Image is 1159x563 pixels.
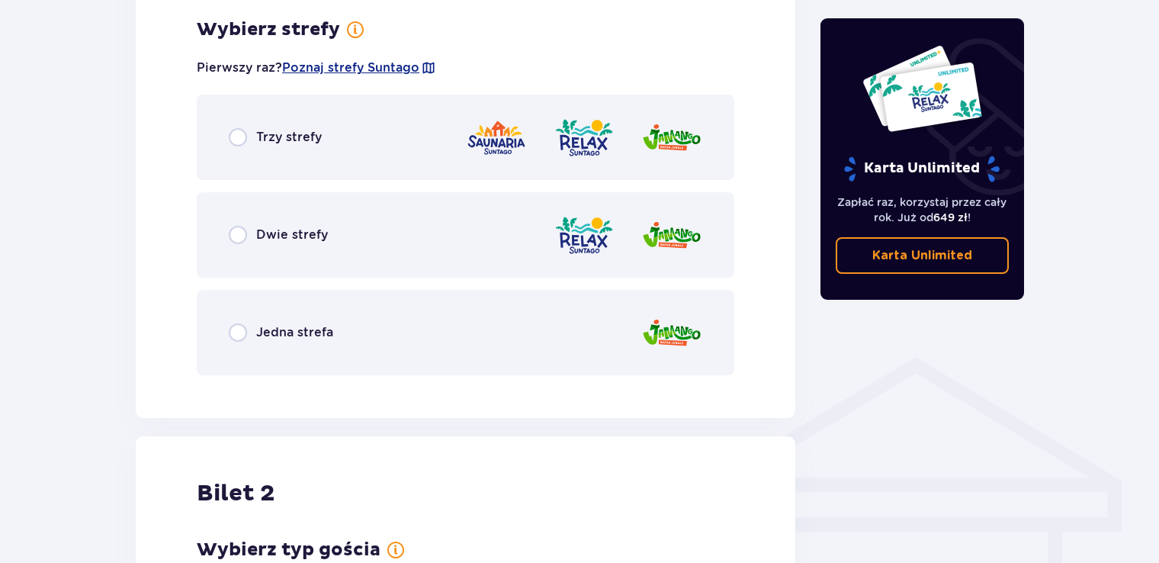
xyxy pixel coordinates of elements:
[641,116,702,159] img: Jamango
[197,479,274,508] h2: Bilet 2
[843,156,1001,182] p: Karta Unlimited
[256,324,333,341] span: Jedna strefa
[641,311,702,355] img: Jamango
[554,214,615,257] img: Relax
[466,116,527,159] img: Saunaria
[836,237,1010,274] a: Karta Unlimited
[554,116,615,159] img: Relax
[256,129,322,146] span: Trzy strefy
[282,60,419,76] a: Poznaj strefy Suntago
[197,60,436,76] p: Pierwszy raz?
[872,247,972,264] p: Karta Unlimited
[197,539,380,561] h3: Wybierz typ gościa
[862,44,983,133] img: Dwie karty całoroczne do Suntago z napisem 'UNLIMITED RELAX', na białym tle z tropikalnymi liśćmi...
[256,227,328,243] span: Dwie strefy
[197,18,340,41] h3: Wybierz strefy
[641,214,702,257] img: Jamango
[933,211,968,224] span: 649 zł
[836,195,1010,225] p: Zapłać raz, korzystaj przez cały rok. Już od !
